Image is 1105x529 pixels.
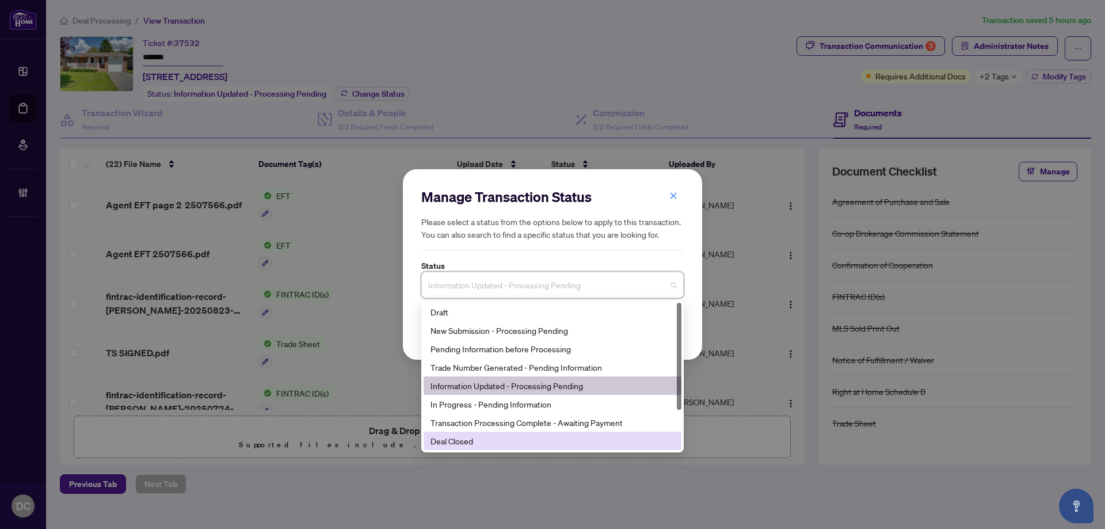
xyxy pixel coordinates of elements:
div: Draft [430,306,675,318]
h2: Manage Transaction Status [421,188,684,206]
span: close [669,192,677,200]
label: Status [421,260,684,272]
div: Trade Number Generated - Pending Information [424,358,681,376]
div: Deal Closed [430,435,675,447]
div: Deal Closed [424,432,681,450]
div: Transaction Processing Complete - Awaiting Payment [430,416,675,429]
div: Information Updated - Processing Pending [430,379,675,392]
span: Information Updated - Processing Pending [428,274,677,296]
div: In Progress - Pending Information [430,398,675,410]
div: Transaction Processing Complete - Awaiting Payment [424,413,681,432]
div: Information Updated - Processing Pending [424,376,681,395]
div: In Progress - Pending Information [424,395,681,413]
div: New Submission - Processing Pending [430,324,675,337]
h5: Please select a status from the options below to apply to this transaction. You can also search t... [421,215,684,241]
div: Trade Number Generated - Pending Information [430,361,675,374]
button: Open asap [1059,489,1093,523]
div: New Submission - Processing Pending [424,321,681,340]
div: Pending Information before Processing [430,342,675,355]
div: Draft [424,303,681,321]
div: Pending Information before Processing [424,340,681,358]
